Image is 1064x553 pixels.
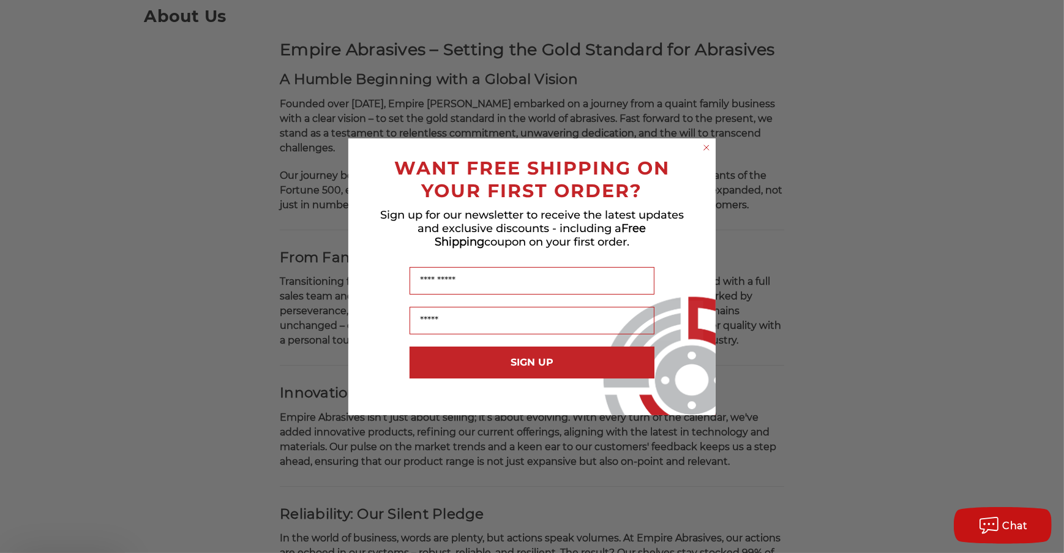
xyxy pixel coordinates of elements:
span: Sign up for our newsletter to receive the latest updates and exclusive discounts - including a co... [380,208,684,249]
button: SIGN UP [410,347,654,378]
span: WANT FREE SHIPPING ON YOUR FIRST ORDER? [394,157,670,202]
button: Close dialog [700,141,713,154]
span: Chat [1003,520,1028,532]
input: Email [410,307,654,334]
button: Chat [954,507,1052,544]
span: Free Shipping [435,222,646,249]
